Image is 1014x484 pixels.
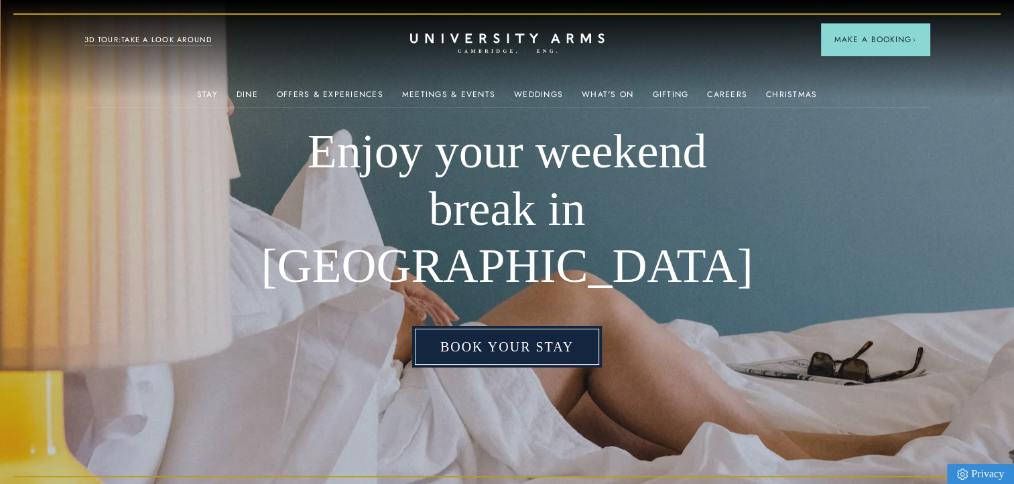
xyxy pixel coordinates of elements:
[652,90,688,107] a: Gifting
[514,90,563,107] a: Weddings
[410,33,605,54] a: Home
[766,90,817,107] a: Christmas
[277,90,383,107] a: Offers & Experiences
[197,90,218,107] a: Stay
[253,123,761,295] h1: Enjoy your weekend break in [GEOGRAPHIC_DATA]
[957,469,968,480] img: Privacy
[84,34,212,46] a: 3D TOUR:TAKE A LOOK AROUND
[412,326,602,368] a: Book your stay
[582,90,633,107] a: What's On
[237,90,258,107] a: Dine
[707,90,747,107] a: Careers
[402,90,495,107] a: Meetings & Events
[947,464,1014,484] a: Privacy
[821,23,930,56] button: Make a BookingArrow icon
[911,37,916,42] img: Arrow icon
[834,33,916,46] span: Make a Booking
